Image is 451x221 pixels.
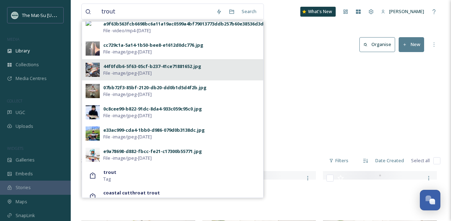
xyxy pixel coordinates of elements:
span: COLLECT [7,98,22,103]
img: 10b678a2-2dd9-4c30-b152-8babeca5af71.jpg [86,84,100,98]
span: File - image/jpeg - [DATE] [103,70,152,76]
span: 371 file s [81,157,98,164]
span: Stories [16,184,31,191]
img: 7e39a290-0c6d-4063-b4be-8fdd04ab3f68.jpg [86,126,100,141]
span: Embeds [16,170,33,177]
div: 0c8cee99-b822-91dc-8da4-933c059c95c0.jpg [103,106,202,112]
span: File - image/jpeg - [DATE] [103,49,152,55]
span: MEDIA [7,36,19,42]
button: Organise [359,37,395,52]
span: File - image/jpeg - [DATE] [103,155,152,161]
div: cc729c1a-5a14-1b50-bee8-e1612d0dc776.jpg [103,42,203,49]
div: 07bb72f3-85bf-2120-db20-dd0b1d5d4f2b.jpg [103,84,207,91]
img: 0b57d4f0-28c3-4f66-8c3c-05a8d7f44397.jpg [86,63,100,77]
span: SnapLink [16,212,35,219]
img: d900bebc-e421-48f4-a4fd-6afd43f2292d.jpg [86,41,100,56]
div: Date Created [372,154,407,168]
div: 44f0fdb6-5f63-05cf-b237-41ce71881652.jpg [103,63,201,70]
div: e33ac999-cda4-1bb0-d986-079d0b3138dc.jpg [103,127,205,134]
span: Tag [103,176,111,182]
span: Uploads [16,123,33,130]
div: Filters [325,154,352,168]
img: a9f63b563fcb6698bc6a11a19ac0599a4bf79013773ddb257b60e38536d3d7e4.mp4 [86,20,100,34]
span: Tag [103,197,111,203]
div: Search [238,5,260,18]
span: UGC [16,109,25,116]
span: The Mat-Su [US_STATE] [22,12,71,18]
button: New [399,37,424,52]
img: 6d347777-2803-48c4-bedd-718e4faa3400.jpg [86,105,100,119]
span: File - image/jpeg - [DATE] [103,112,152,119]
span: Media Centres [16,75,47,82]
a: [PERSON_NAME] [377,5,428,18]
div: e9a78698-d882-fbcc-fe21-c17300b55771.jpg [103,148,202,155]
span: Collections [16,61,39,68]
a: Organise [359,37,399,52]
span: File - image/jpeg - [DATE] [103,134,152,140]
img: Social_thumbnail.png [11,12,18,19]
input: Search your library [98,4,213,19]
span: [PERSON_NAME] [389,8,424,15]
span: File - video/mp4 - [DATE] [103,27,151,34]
span: WIDGETS [7,146,23,151]
span: Maps [16,198,27,205]
span: Library [16,47,30,54]
button: Open Chat [420,190,440,210]
img: abc1306b-19dc-44e9-8a8d-7d1d9f37c4ea.jpg [86,148,100,162]
span: Select all [411,157,430,164]
span: File - image/jpeg - [DATE] [103,91,152,98]
strong: trout [103,169,116,175]
span: Galleries [16,157,35,163]
strong: coastal cutthroat trout [103,189,160,196]
div: a9f63b563fcb6698bc6a11a19ac0599a4bf79013773ddb257b60e38536d3d7e4.mp4 [103,21,283,27]
a: What's New [300,7,336,17]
